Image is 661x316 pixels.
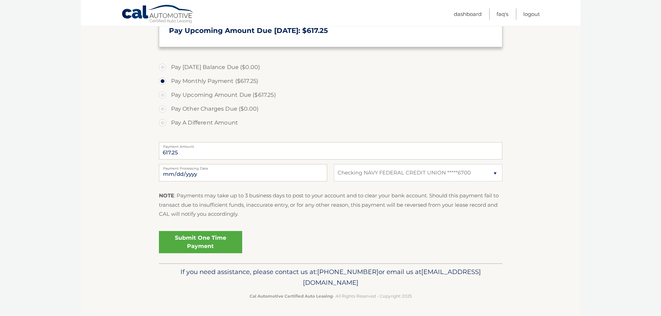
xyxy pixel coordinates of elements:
[169,26,492,35] h3: Pay Upcoming Amount Due [DATE]: $617.25
[249,293,333,299] strong: Cal Automotive Certified Auto Leasing
[159,164,327,181] input: Payment Date
[523,8,540,20] a: Logout
[159,102,502,116] label: Pay Other Charges Due ($0.00)
[159,88,502,102] label: Pay Upcoming Amount Due ($617.25)
[454,8,482,20] a: Dashboard
[159,191,502,219] p: : Payments may take up to 3 business days to post to your account and to clear your bank account....
[159,60,502,74] label: Pay [DATE] Balance Due ($0.00)
[159,142,502,148] label: Payment Amount
[159,74,502,88] label: Pay Monthly Payment ($617.25)
[121,5,194,25] a: Cal Automotive
[159,142,502,160] input: Payment Amount
[497,8,508,20] a: FAQ's
[159,164,327,170] label: Payment Processing Date
[163,266,498,289] p: If you need assistance, please contact us at: or email us at
[317,268,379,276] span: [PHONE_NUMBER]
[159,116,502,130] label: Pay A Different Amount
[159,231,242,253] a: Submit One Time Payment
[159,192,174,199] strong: NOTE
[163,292,498,300] p: - All Rights Reserved - Copyright 2025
